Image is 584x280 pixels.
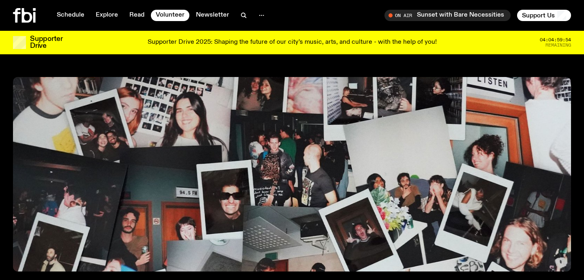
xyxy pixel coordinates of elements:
[148,39,437,46] p: Supporter Drive 2025: Shaping the future of our city’s music, arts, and culture - with the help o...
[125,10,149,21] a: Read
[52,10,89,21] a: Schedule
[91,10,123,21] a: Explore
[545,43,571,47] span: Remaining
[191,10,234,21] a: Newsletter
[517,10,571,21] button: Support Us
[13,77,571,271] img: A collage of photographs and polaroids showing FBI volunteers.
[151,10,189,21] a: Volunteer
[30,36,62,49] h3: Supporter Drive
[522,12,555,19] span: Support Us
[540,38,571,42] span: 04:04:59:54
[384,10,511,21] button: On AirSunset with Bare Necessities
